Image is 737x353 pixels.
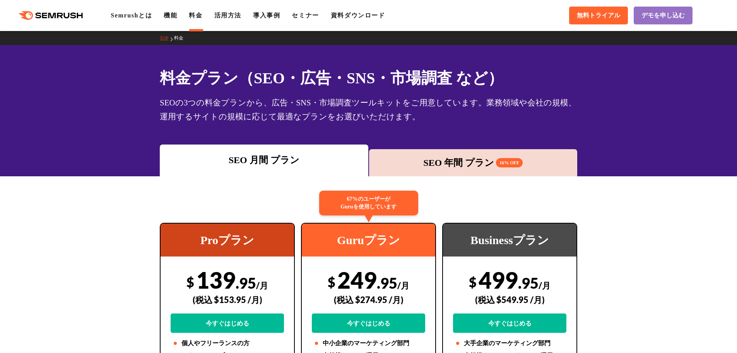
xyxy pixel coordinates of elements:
li: 大手企業のマーケティング部門 [453,339,566,348]
a: デモを申し込む [634,7,693,24]
div: SEO 月間 プラン [164,153,364,167]
div: Proプラン [161,224,294,257]
a: 今すぐはじめる [312,313,425,333]
a: 今すぐはじめる [453,313,566,333]
span: /月 [539,280,551,291]
a: 導入事例 [253,12,280,19]
a: TOP [160,35,174,41]
span: $ [186,274,194,290]
div: 139 [171,266,284,333]
a: 無料トライアル [569,7,628,24]
a: 今すぐはじめる [171,313,284,333]
span: .95 [377,274,397,292]
span: /月 [256,280,268,291]
a: セミナー [292,12,319,19]
span: .95 [518,274,539,292]
span: $ [469,274,477,290]
div: (税込 $274.95 /月) [312,286,425,313]
div: SEO 年間 プラン [373,156,574,170]
div: SEOの3つの料金プランから、広告・SNS・市場調査ツールキットをご用意しています。業務領域や会社の規模、運用するサイトの規模に応じて最適なプランをお選びいただけます。 [160,96,577,124]
span: .95 [236,274,256,292]
span: デモを申し込む [641,12,685,20]
li: 個人やフリーランスの方 [171,339,284,348]
li: 中小企業のマーケティング部門 [312,339,425,348]
h1: 料金プラン（SEO・広告・SNS・市場調査 など） [160,67,577,90]
a: Semrushとは [111,12,152,19]
span: 無料トライアル [577,12,620,20]
a: 料金 [174,35,189,41]
div: Guruプラン [302,224,435,257]
a: 機能 [164,12,177,19]
a: 資料ダウンロード [331,12,385,19]
div: (税込 $549.95 /月) [453,286,566,313]
a: 料金 [189,12,202,19]
div: 249 [312,266,425,333]
div: Businessプラン [443,224,576,257]
div: (税込 $153.95 /月) [171,286,284,313]
span: /月 [397,280,409,291]
div: 67%のユーザーが Guruを使用しています [319,191,418,215]
div: 499 [453,266,566,333]
span: 16% OFF [496,158,523,167]
span: $ [328,274,335,290]
a: 活用方法 [214,12,241,19]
